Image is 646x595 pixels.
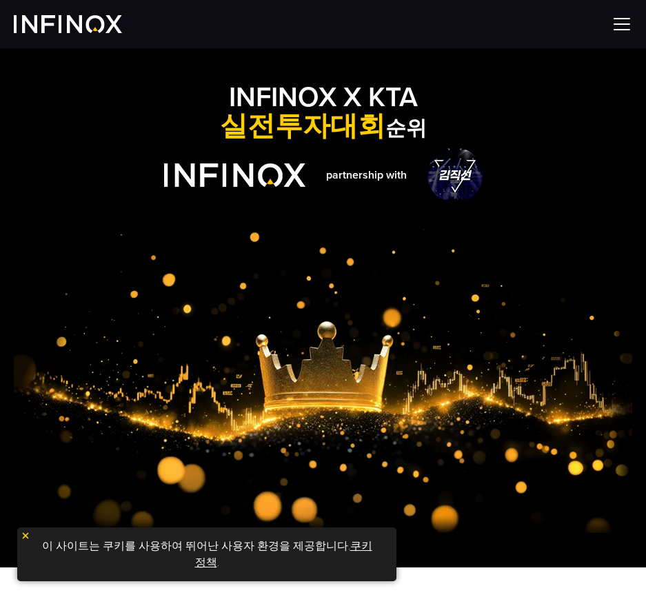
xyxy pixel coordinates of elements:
img: yellow close icon [21,531,30,541]
span: 실전투자대회 [220,112,385,141]
span: partnership with [326,167,407,183]
p: 이 사이트는 쿠키를 사용하여 뛰어난 사용자 환경을 제공합니다. . [24,534,390,574]
b: INFINOX x KTA [229,81,418,114]
i: 순위 [385,116,427,141]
